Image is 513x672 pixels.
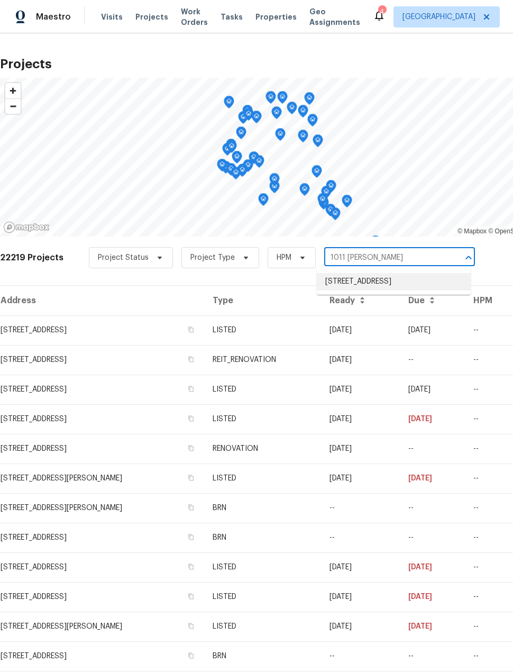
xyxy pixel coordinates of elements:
div: Map marker [313,134,323,151]
td: LISTED [204,404,321,434]
span: Project Status [98,252,149,263]
td: [DATE] [400,404,465,434]
span: Visits [101,12,123,22]
button: Copy Address [186,503,196,512]
div: Map marker [224,96,234,112]
td: [DATE] [400,582,465,612]
div: Map marker [370,235,381,252]
input: Search projects [324,250,445,266]
button: Copy Address [186,414,196,423]
span: Work Orders [181,6,208,28]
td: -- [400,523,465,552]
button: Zoom out [5,98,21,114]
div: Map marker [275,128,286,144]
button: Copy Address [186,443,196,453]
span: Projects [135,12,168,22]
td: -- [321,523,400,552]
div: Map marker [304,92,315,108]
button: Copy Address [186,651,196,660]
button: Copy Address [186,384,196,394]
button: Copy Address [186,473,196,483]
div: Map marker [342,195,352,211]
th: Due [400,286,465,315]
td: BRN [204,493,321,523]
div: Map marker [271,106,282,123]
a: Mapbox homepage [3,221,50,233]
span: Maestro [36,12,71,22]
td: [DATE] [321,434,400,464]
div: Map marker [299,183,310,199]
div: Map marker [226,140,237,157]
div: Map marker [232,151,242,167]
div: Map marker [269,173,280,189]
td: [DATE] [400,552,465,582]
button: Copy Address [186,355,196,364]
span: Project Type [190,252,235,263]
td: REIT_RENOVATION [204,345,321,375]
td: [DATE] [400,464,465,493]
button: Close [461,250,476,265]
div: Map marker [307,114,318,130]
div: Map marker [321,186,332,202]
a: Mapbox [457,228,487,235]
td: [DATE] [321,375,400,404]
td: BRN [204,641,321,671]
td: -- [321,641,400,671]
div: Map marker [298,130,308,146]
td: LISTED [204,552,321,582]
div: Map marker [226,163,236,179]
td: LISTED [204,612,321,641]
span: HPM [277,252,291,263]
div: Map marker [265,91,276,107]
th: Ready [321,286,400,315]
div: Map marker [243,159,253,176]
span: Properties [255,12,297,22]
td: -- [400,493,465,523]
div: Map marker [277,91,288,107]
div: Map marker [330,207,341,224]
div: Map marker [251,111,262,127]
button: Zoom in [5,83,21,98]
span: Zoom out [5,99,21,114]
span: [GEOGRAPHIC_DATA] [402,12,475,22]
td: [DATE] [321,552,400,582]
div: 4 [378,6,386,17]
div: Map marker [226,139,236,155]
td: LISTED [204,582,321,612]
div: Map marker [312,165,322,181]
th: Type [204,286,321,315]
div: Map marker [298,105,308,121]
td: [DATE] [400,375,465,404]
td: -- [321,493,400,523]
div: Map marker [243,108,254,124]
div: Map marker [236,126,246,143]
td: [DATE] [321,404,400,434]
td: [DATE] [321,612,400,641]
button: Copy Address [186,325,196,334]
span: Tasks [221,13,243,21]
div: Map marker [217,159,227,175]
td: [DATE] [321,582,400,612]
button: Copy Address [186,532,196,542]
div: Map marker [231,167,241,183]
div: Map marker [238,111,249,128]
td: LISTED [204,375,321,404]
td: [DATE] [321,315,400,345]
button: Copy Address [186,592,196,601]
div: Map marker [258,193,269,210]
div: Map marker [254,155,264,171]
td: -- [400,345,465,375]
div: Map marker [317,193,328,210]
div: Map marker [222,143,233,159]
td: [DATE] [321,464,400,493]
button: Copy Address [186,621,196,631]
div: Map marker [249,151,259,168]
div: Map marker [242,105,253,121]
div: Map marker [326,180,336,196]
div: Map marker [325,204,336,220]
td: [DATE] [321,345,400,375]
td: -- [400,434,465,464]
td: -- [400,641,465,671]
td: BRN [204,523,321,552]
